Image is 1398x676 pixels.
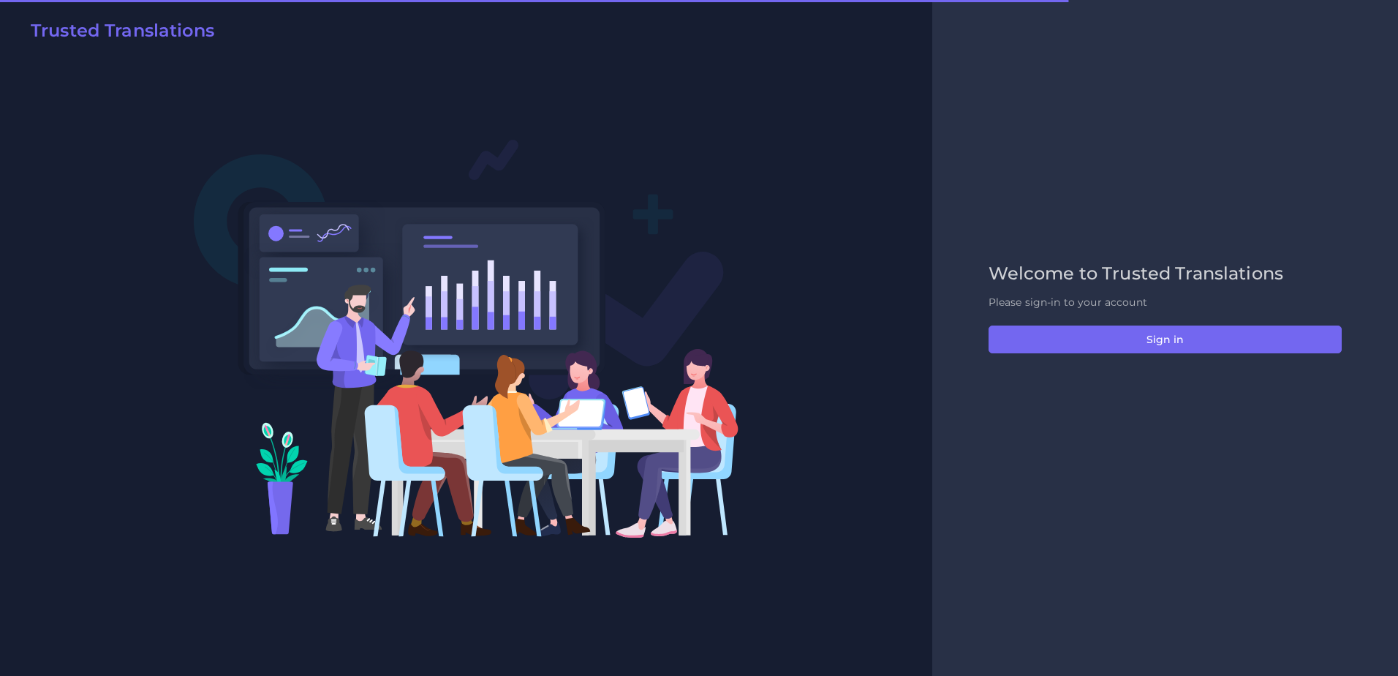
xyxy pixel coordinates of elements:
button: Sign in [989,326,1342,353]
h2: Welcome to Trusted Translations [989,263,1342,285]
img: Login V2 [193,138,739,538]
h2: Trusted Translations [31,20,214,42]
a: Trusted Translations [20,20,214,47]
p: Please sign-in to your account [989,295,1342,310]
